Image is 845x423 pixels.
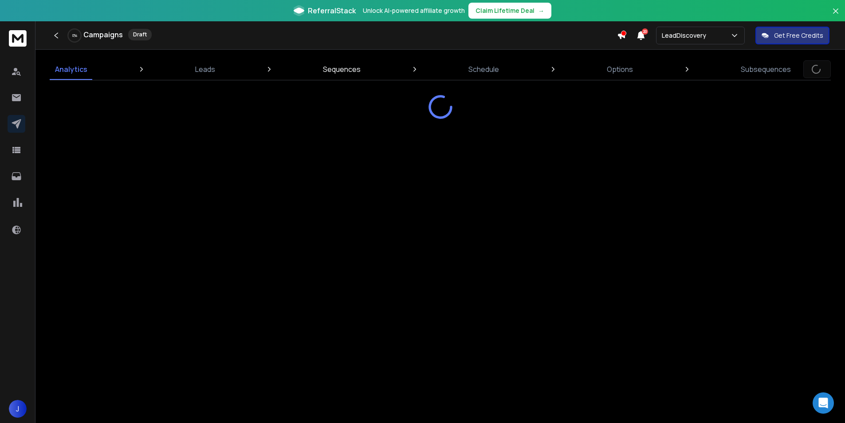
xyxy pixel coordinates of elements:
[830,5,841,27] button: Close banner
[601,59,638,80] a: Options
[195,64,215,75] p: Leads
[323,64,361,75] p: Sequences
[642,28,648,35] span: 20
[363,6,465,15] p: Unlock AI-powered affiliate growth
[72,33,77,38] p: 0 %
[308,5,356,16] span: ReferralStack
[9,400,27,418] button: J
[318,59,366,80] a: Sequences
[607,64,633,75] p: Options
[55,64,87,75] p: Analytics
[83,29,123,40] h1: Campaigns
[813,392,834,414] div: Open Intercom Messenger
[468,64,499,75] p: Schedule
[538,6,544,15] span: →
[50,59,93,80] a: Analytics
[755,27,829,44] button: Get Free Credits
[741,64,791,75] p: Subsequences
[774,31,823,40] p: Get Free Credits
[735,59,796,80] a: Subsequences
[662,31,710,40] p: LeadDiscovery
[128,29,152,40] div: Draft
[463,59,504,80] a: Schedule
[190,59,220,80] a: Leads
[468,3,551,19] button: Claim Lifetime Deal→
